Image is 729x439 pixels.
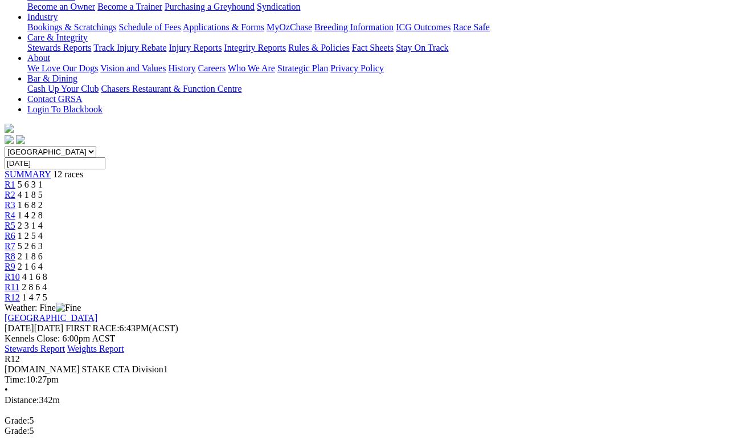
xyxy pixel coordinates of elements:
[18,251,43,261] span: 2 1 8 6
[5,231,15,241] a: R6
[5,334,724,344] div: Kennels Close: 6:00pm ACST
[5,344,65,353] a: Stewards Report
[5,323,63,333] span: [DATE]
[5,169,51,179] a: SUMMARY
[100,63,166,73] a: Vision and Values
[5,292,20,302] a: R12
[27,22,724,32] div: Industry
[27,63,724,74] div: About
[5,375,724,385] div: 10:27pm
[5,180,15,189] a: R1
[396,43,448,52] a: Stay On Track
[18,221,43,230] span: 2 3 1 4
[27,43,724,53] div: Care & Integrity
[5,426,724,436] div: 5
[168,63,195,73] a: History
[22,282,47,292] span: 2 8 6 4
[288,43,350,52] a: Rules & Policies
[27,12,58,22] a: Industry
[352,43,394,52] a: Fact Sheets
[27,2,724,12] div: Get Involved
[27,53,50,63] a: About
[27,74,77,83] a: Bar & Dining
[18,210,43,220] span: 1 4 2 8
[56,303,81,313] img: Fine
[183,22,264,32] a: Applications & Forms
[5,416,724,426] div: 5
[5,221,15,230] a: R5
[314,22,394,32] a: Breeding Information
[5,375,26,384] span: Time:
[5,135,14,144] img: facebook.svg
[5,416,30,425] span: Grade:
[22,272,47,282] span: 4 1 6 8
[27,63,98,73] a: We Love Our Dogs
[27,22,116,32] a: Bookings & Scratchings
[65,323,119,333] span: FIRST RACE:
[330,63,384,73] a: Privacy Policy
[18,231,43,241] span: 1 2 5 4
[453,22,489,32] a: Race Safe
[165,2,255,11] a: Purchasing a Greyhound
[118,22,181,32] a: Schedule of Fees
[5,364,724,375] div: [DOMAIN_NAME] STAKE CTA Division1
[27,94,82,104] a: Contact GRSA
[169,43,222,52] a: Injury Reports
[5,354,20,364] span: R12
[93,43,166,52] a: Track Injury Rebate
[18,262,43,271] span: 2 1 6 4
[198,63,226,73] a: Careers
[5,190,15,200] a: R2
[18,241,43,251] span: 5 2 6 3
[5,124,14,133] img: logo-grsa-white.png
[22,292,47,302] span: 1 4 7 5
[53,169,83,179] span: 12 races
[5,262,15,271] a: R9
[27,84,99,94] a: Cash Up Your Club
[27,84,724,94] div: Bar & Dining
[65,323,178,333] span: 6:43PM(ACST)
[5,395,39,405] span: Distance:
[5,272,20,282] a: R10
[5,241,15,251] a: R7
[277,63,328,73] a: Strategic Plan
[5,323,34,333] span: [DATE]
[224,43,286,52] a: Integrity Reports
[5,303,81,312] span: Weather: Fine
[257,2,300,11] a: Syndication
[5,395,724,405] div: 342m
[27,43,91,52] a: Stewards Reports
[18,180,43,189] span: 5 6 3 1
[5,200,15,210] a: R3
[5,157,105,169] input: Select date
[228,63,275,73] a: Who We Are
[5,210,15,220] a: R4
[18,200,43,210] span: 1 6 8 2
[97,2,162,11] a: Become a Trainer
[67,344,124,353] a: Weights Report
[16,135,25,144] img: twitter.svg
[101,84,241,94] a: Chasers Restaurant & Function Centre
[267,22,312,32] a: MyOzChase
[5,385,8,395] span: •
[5,282,19,292] a: R11
[5,313,97,323] a: [GEOGRAPHIC_DATA]
[396,22,450,32] a: ICG Outcomes
[5,251,15,261] a: R8
[27,32,88,42] a: Care & Integrity
[5,426,30,436] span: Grade:
[27,2,95,11] a: Become an Owner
